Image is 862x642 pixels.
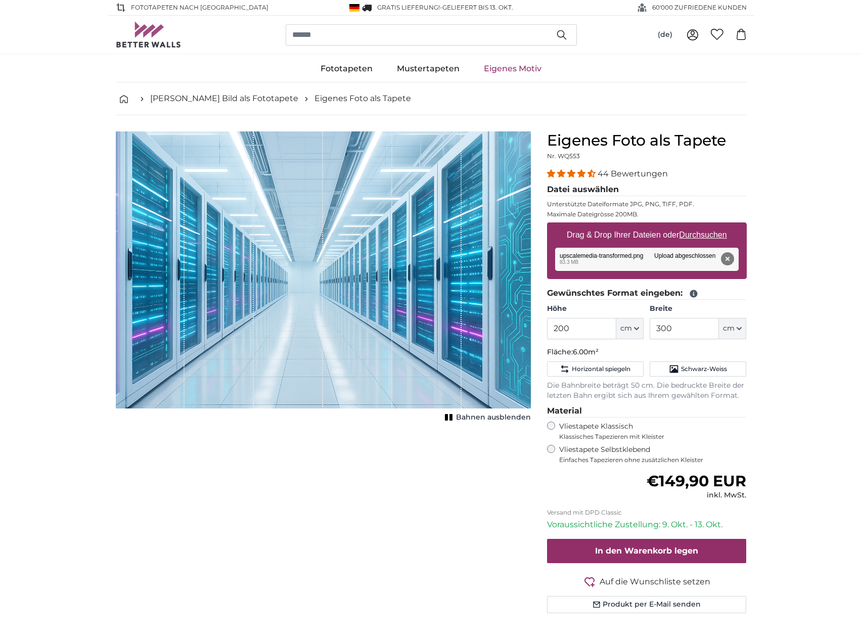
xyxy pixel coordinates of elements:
[595,546,698,556] span: In den Warenkorb legen
[547,361,644,377] button: Horizontal spiegeln
[547,575,747,588] button: Auf die Wunschliste setzen
[616,318,644,339] button: cm
[647,490,746,500] div: inkl. MwSt.
[573,347,599,356] span: 6.00m²
[547,596,747,613] button: Produkt per E-Mail senden
[598,169,668,178] span: 44 Bewertungen
[547,519,747,531] p: Voraussichtliche Zustellung: 9. Okt. - 13. Okt.
[650,304,746,314] label: Breite
[150,93,298,105] a: [PERSON_NAME] Bild als Fototapete
[385,56,472,82] a: Mustertapeten
[116,22,182,48] img: Betterwalls
[308,56,385,82] a: Fototapeten
[547,347,747,357] p: Fläche:
[650,26,680,44] button: (de)
[547,200,747,208] p: Unterstützte Dateiformate JPG, PNG, TIFF, PDF.
[547,210,747,218] p: Maximale Dateigrösse 200MB.
[377,4,440,11] span: GRATIS Lieferung!
[547,405,747,418] legend: Material
[600,576,710,588] span: Auf die Wunschliste setzen
[679,231,727,239] u: Durchsuchen
[559,422,738,441] label: Vliestapete Klassisch
[547,152,580,160] span: Nr. WQ553
[472,56,554,82] a: Eigenes Motiv
[116,131,531,425] div: 1 of 1
[547,539,747,563] button: In den Warenkorb legen
[131,3,268,12] span: Fototapeten nach [GEOGRAPHIC_DATA]
[719,318,746,339] button: cm
[559,456,747,464] span: Einfaches Tapezieren ohne zusätzlichen Kleister
[116,82,747,115] nav: breadcrumbs
[647,472,746,490] span: €149,90 EUR
[559,433,738,441] span: Klassisches Tapezieren mit Kleister
[442,410,531,425] button: Bahnen ausblenden
[456,412,531,423] span: Bahnen ausblenden
[547,169,598,178] span: 4.34 stars
[563,225,731,245] label: Drag & Drop Ihrer Dateien oder
[547,287,747,300] legend: Gewünschtes Format eingeben:
[547,381,747,401] p: Die Bahnbreite beträgt 50 cm. Die bedruckte Breite der letzten Bahn ergibt sich aus Ihrem gewählt...
[559,445,747,464] label: Vliestapete Selbstklebend
[349,4,359,12] img: Deutschland
[314,93,411,105] a: Eigenes Foto als Tapete
[442,4,513,11] span: Geliefert bis 13. Okt.
[547,131,747,150] h1: Eigenes Foto als Tapete
[652,3,747,12] span: 60'000 ZUFRIEDENE KUNDEN
[650,361,746,377] button: Schwarz-Weiss
[547,304,644,314] label: Höhe
[572,365,630,373] span: Horizontal spiegeln
[723,324,735,334] span: cm
[681,365,727,373] span: Schwarz-Weiss
[620,324,632,334] span: cm
[547,184,747,196] legend: Datei auswählen
[440,4,513,11] span: -
[547,509,747,517] p: Versand mit DPD Classic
